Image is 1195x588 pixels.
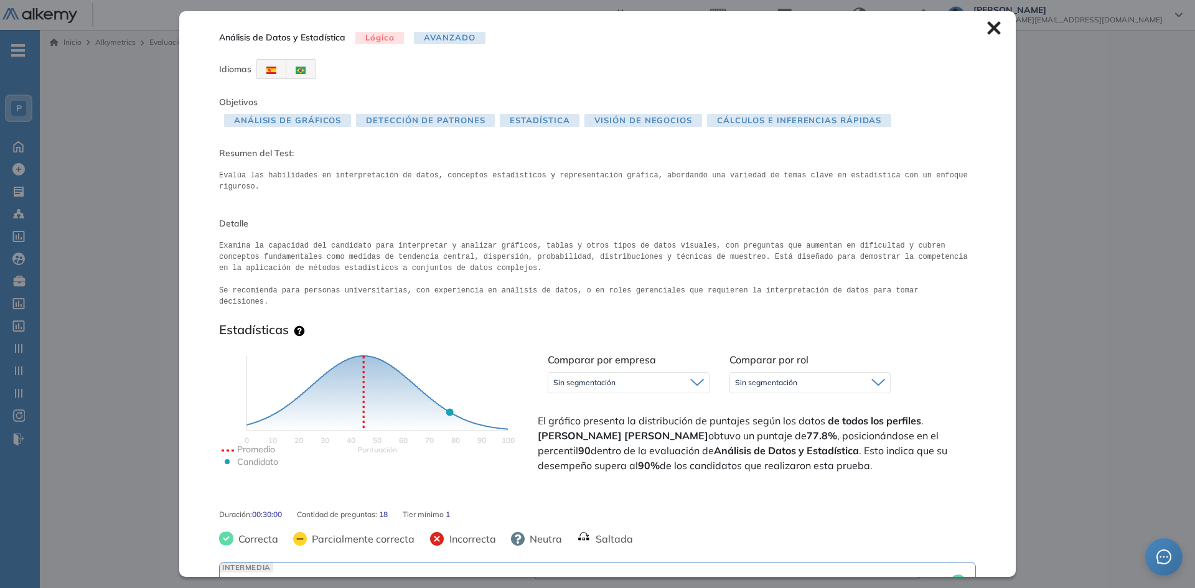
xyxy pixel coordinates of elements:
[357,445,397,454] text: Scores
[296,67,306,74] img: BRA
[828,414,921,427] strong: de todos los perfiles
[714,444,859,457] strong: Análisis de Datos y Estadística
[268,436,277,445] text: 10
[729,353,808,366] span: Comparar por rol
[735,378,797,388] span: Sin segmentación
[425,436,434,445] text: 70
[373,436,382,445] text: 50
[638,459,660,472] strong: 90%
[477,436,486,445] text: 90
[237,456,278,467] text: Candidato
[237,444,275,455] text: Promedio
[307,531,415,546] span: Parcialmente correcta
[355,32,404,45] span: Lógica
[294,436,303,445] text: 20
[233,531,278,546] span: Correcta
[624,429,708,442] strong: [PERSON_NAME]
[1156,549,1171,564] span: message
[538,429,622,442] strong: [PERSON_NAME]
[245,436,249,445] text: 0
[219,170,976,192] pre: Evalúa las habilidades en interpretación de datos, conceptos estadísticos y representación gráfic...
[584,114,701,127] span: Visión de Negocios
[899,576,914,587] span: 43 s
[578,444,591,457] strong: 90
[451,436,460,445] text: 80
[553,378,616,388] span: Sin segmentación
[219,240,976,307] pre: Examina la capacidad del candidato para interpretar y analizar gráficos, tablas y otros tipos de ...
[591,531,633,546] span: Saltada
[219,509,252,520] span: Duración :
[219,322,289,337] h3: Estadísticas
[444,531,496,546] span: Incorrecta
[548,353,656,366] span: Comparar por empresa
[399,436,408,445] text: 60
[347,436,355,445] text: 40
[219,63,251,75] span: Idiomas
[219,147,976,160] span: Resumen del Test:
[220,562,273,572] span: INTERMEDIA
[219,31,345,44] span: Análisis de Datos y Estadística
[224,114,351,127] span: Análisis de Gráficos
[219,96,258,108] span: Objetivos
[525,531,562,546] span: Neutra
[266,67,276,74] img: ESP
[502,436,515,445] text: 100
[538,413,973,473] span: El gráfico presenta la distribución de puntajes según los datos . obtuvo un puntaje de , posicion...
[414,32,485,45] span: Avanzado
[219,217,976,230] span: Detalle
[500,114,579,127] span: Estadística
[807,429,837,442] strong: 77.8%
[356,114,495,127] span: Detección de patrones
[321,436,329,445] text: 30
[707,114,891,127] span: Cálculos e Inferencias rápidas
